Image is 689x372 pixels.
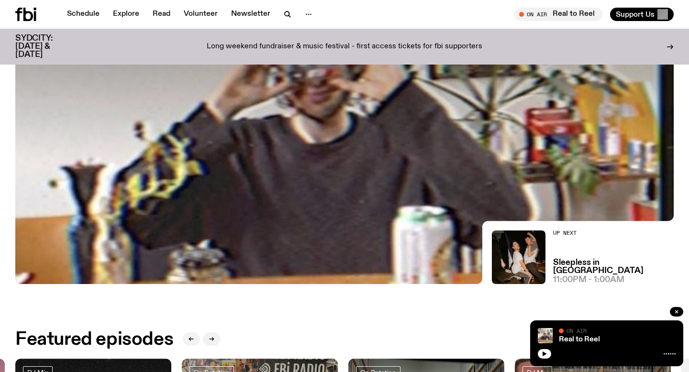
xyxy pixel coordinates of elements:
a: Newsletter [225,8,276,21]
h3: SYDCITY: [DATE] & [DATE] [15,34,77,59]
button: Support Us [610,8,674,21]
a: Explore [107,8,145,21]
h2: Up Next [553,230,674,236]
a: Volunteer [178,8,223,21]
a: Schedule [61,8,105,21]
a: Real to Reel [559,336,600,343]
img: Jasper Craig Adams holds a vintage camera to his eye, obscuring his face. He is wearing a grey ju... [538,328,553,343]
a: Sleepless in [GEOGRAPHIC_DATA] [553,259,674,275]
span: On Air [567,328,587,334]
span: 11:00pm - 1:00am [553,276,624,284]
a: Read [147,8,176,21]
h2: Featured episodes [15,331,173,348]
span: Support Us [616,10,655,19]
button: On AirReal to Reel [514,8,602,21]
img: Marcus Whale is on the left, bent to his knees and arching back with a gleeful look his face He i... [492,230,545,284]
p: Long weekend fundraiser & music festival - first access tickets for fbi supporters [207,43,482,51]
